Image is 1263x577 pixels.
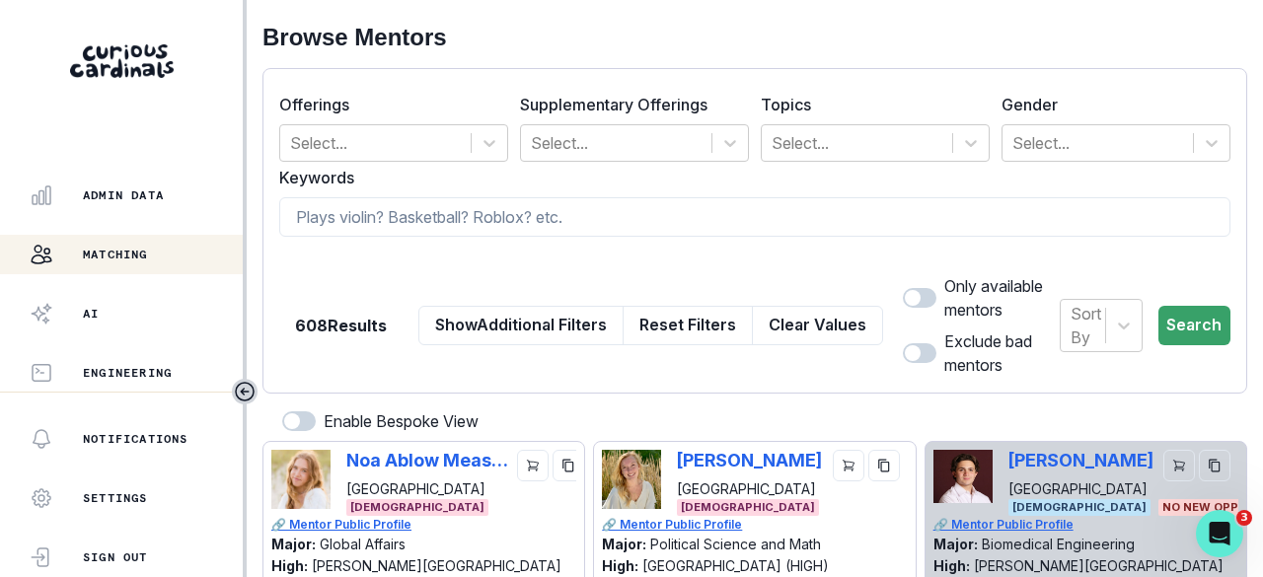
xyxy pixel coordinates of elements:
p: High: [271,557,308,574]
p: [GEOGRAPHIC_DATA] [677,478,822,499]
label: Keywords [279,166,1219,189]
img: Picture of Mark DeMonte [933,450,993,504]
p: [PERSON_NAME] [1008,450,1153,470]
a: 🔗 Mentor Public Profile [271,516,578,534]
button: copy [1199,450,1230,481]
p: Major: [602,536,646,552]
button: cart [833,450,864,481]
p: AI [83,306,99,322]
p: Engineering [83,365,172,381]
p: Matching [83,247,148,262]
span: 3 [1236,510,1252,526]
button: ShowAdditional Filters [418,306,624,345]
button: cart [1163,450,1195,481]
a: 🔗 Mentor Public Profile [602,516,909,534]
button: Search [1158,306,1230,345]
p: 608 Results [295,314,387,337]
p: Major: [271,536,316,552]
p: Settings [83,490,148,506]
label: Offerings [279,93,496,116]
input: Plays violin? Basketball? Roblox? etc. [279,197,1230,237]
img: Picture of Phoebe Dragseth [602,450,661,509]
button: Clear Values [752,306,883,345]
a: 🔗 Mentor Public Profile [933,516,1240,534]
p: [GEOGRAPHIC_DATA] [1008,478,1153,499]
p: Admin Data [83,187,164,203]
span: No New Opps [1158,499,1250,516]
p: Sign Out [83,549,148,565]
button: copy [868,450,900,481]
button: Reset Filters [623,306,753,345]
p: High: [602,557,638,574]
p: Enable Bespoke View [324,409,479,433]
img: Picture of Noa Ablow Measelle [271,450,331,509]
button: cart [517,450,549,481]
iframe: Intercom live chat [1196,510,1243,557]
p: [GEOGRAPHIC_DATA] (HIGH) [642,557,829,574]
label: Gender [1002,93,1219,116]
p: [PERSON_NAME] [677,450,822,470]
p: High: [933,557,970,574]
p: Notifications [83,431,188,447]
span: [DEMOGRAPHIC_DATA] [1008,499,1151,516]
button: Toggle sidebar [232,379,258,404]
div: Sort By [1071,302,1101,349]
p: Biomedical Engineering [982,536,1135,552]
p: Exclude bad mentors [944,329,1060,377]
p: Political Science and Math [650,536,821,552]
h2: Browse Mentors [262,24,1247,52]
span: [DEMOGRAPHIC_DATA] [677,499,819,516]
button: copy [553,450,584,481]
span: [DEMOGRAPHIC_DATA] [346,499,488,516]
label: Topics [761,93,978,116]
label: Supplementary Offerings [520,93,737,116]
p: Only available mentors [944,274,1060,322]
p: Global Affairs [320,536,406,552]
p: Noa Ablow Measelle [346,450,509,470]
p: [GEOGRAPHIC_DATA] [346,478,509,499]
img: Curious Cardinals Logo [70,44,174,78]
p: Major: [933,536,978,552]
